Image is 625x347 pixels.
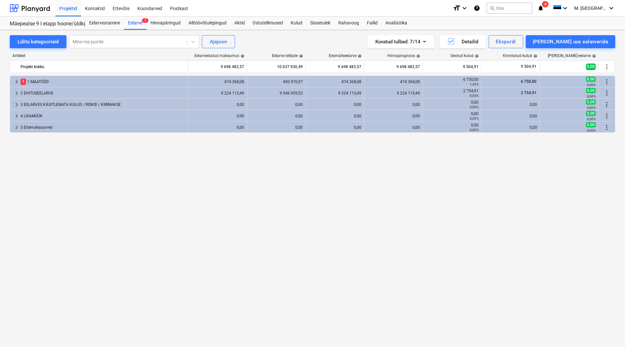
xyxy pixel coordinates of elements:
[21,88,186,98] div: 2 EHITUSEELARVE
[603,78,611,86] span: Rohkem tegevusi
[191,91,244,95] div: 9 224 115,49
[124,17,146,30] div: Eelarve
[367,80,420,84] div: 474 368,08
[191,114,244,118] div: 0,00
[21,79,26,85] span: 1
[425,111,479,121] div: 0,00
[21,122,186,133] div: 5 Ettemaksuarved
[124,17,146,30] a: Eelarve1
[603,101,611,108] span: Rohkem tegevusi
[375,37,426,46] div: Kuvatud tulbad : 7/14
[250,125,303,130] div: 0,00
[367,91,420,95] div: 9 224 115,49
[367,125,420,130] div: 0,00
[13,112,21,120] span: keyboard_arrow_right
[10,53,189,58] div: Artikkel
[484,114,537,118] div: 0,00
[306,17,334,30] div: Sissetulek
[308,114,361,118] div: 0,00
[592,316,625,347] iframe: Chat Widget
[537,4,544,12] i: notifications
[574,6,607,11] span: M. [GEOGRAPHIC_DATA]
[21,99,186,110] div: 3 EELARVES KÄSITLEMATA KULUD / RISKID / KIIRMAKSE
[470,94,479,97] small: 0,03%
[470,117,479,120] small: 0,00%
[487,3,532,14] button: Otsi
[334,17,363,30] a: Rahavoog
[367,102,420,107] div: 0,00
[368,35,434,48] button: Kuvatud tulbad:7/14
[425,62,479,72] div: 9 504,91
[250,62,303,72] div: 10 037 930,49
[272,53,303,58] div: Eelarve tellijale
[308,91,361,95] div: 9 224 115,49
[425,123,479,132] div: 0,00
[484,102,537,107] div: 0,00
[586,64,596,70] span: 0,00
[191,125,244,130] div: 0,00
[191,80,244,84] div: 474 368,08
[603,63,611,71] span: Rohkem tegevusi
[520,91,537,95] span: 2 754,91
[191,62,244,72] div: 9 698 483,57
[461,4,468,12] i: keyboard_arrow_down
[250,80,303,84] div: 490 970,97
[587,83,596,87] small: 0,00%
[496,37,516,46] div: Ekspordi
[532,54,537,58] span: help
[603,112,611,120] span: Rohkem tegevusi
[382,17,411,30] a: Analüütika
[415,54,420,58] span: help
[308,125,361,130] div: 0,00
[367,62,420,72] div: 9 698 483,57
[249,17,287,30] a: Ostutellimused
[470,82,479,86] small: 1,42%
[21,62,186,72] div: Projekt kokku
[474,4,480,12] i: Abikeskus
[13,78,21,86] span: keyboard_arrow_right
[586,122,596,127] span: 0,00
[85,17,124,30] div: Eelarvestamine
[603,89,611,97] span: Rohkem tegevusi
[425,77,479,86] div: 6 750,00
[191,102,244,107] div: 0,00
[230,17,249,30] a: Aktid
[10,21,77,27] div: Mäepealse 9 I etapp hoone/üldkulud//maatööd (2101988//2101671)
[520,79,537,84] span: 6 750,00
[356,54,362,58] span: help
[21,77,186,87] div: 1 MAATÖÖD
[250,114,303,118] div: 0,00
[13,101,21,108] span: keyboard_arrow_right
[194,53,244,58] div: Eelarvestatud maksumus
[586,111,596,116] span: 0,00
[239,54,244,58] span: help
[287,17,306,30] div: Kulud
[490,6,495,11] span: search
[13,89,21,97] span: keyboard_arrow_right
[298,54,303,58] span: help
[18,37,59,46] div: Lülita kategooriaid
[308,62,361,72] div: 9 698 483,57
[250,91,303,95] div: 9 546 959,53
[587,94,596,98] small: 0,00%
[250,102,303,107] div: 0,00
[185,17,230,30] a: Alltöövõtulepingud
[202,35,235,48] button: Ajajoon
[329,53,362,58] div: Eesmärkeelarve
[439,35,486,48] button: Detailid
[474,54,479,58] span: help
[308,102,361,107] div: 0,00
[142,18,148,23] span: 1
[470,105,479,109] small: 0,00%
[146,17,185,30] div: Hinnapäringud
[542,1,549,7] span: 4
[10,35,66,48] button: Lülita kategooriaid
[503,53,537,58] div: Kinnitatud kulud
[586,99,596,105] span: 0,00
[607,4,615,12] i: keyboard_arrow_down
[533,37,608,46] div: [PERSON_NAME] uus eelarverida
[586,88,596,93] span: 0,00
